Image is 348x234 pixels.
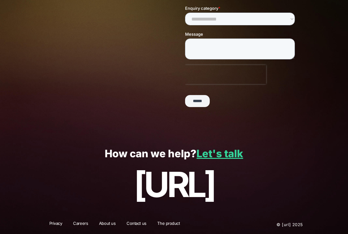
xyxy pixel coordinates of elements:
[14,148,334,160] p: How can we help?
[95,220,120,229] a: About us
[196,147,243,160] a: Let's talk
[69,220,92,229] a: Careers
[45,220,66,229] a: Privacy
[239,220,303,229] p: © [URL] 2025
[14,165,334,204] p: [URL]
[153,220,184,229] a: The product
[122,220,151,229] a: Contact us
